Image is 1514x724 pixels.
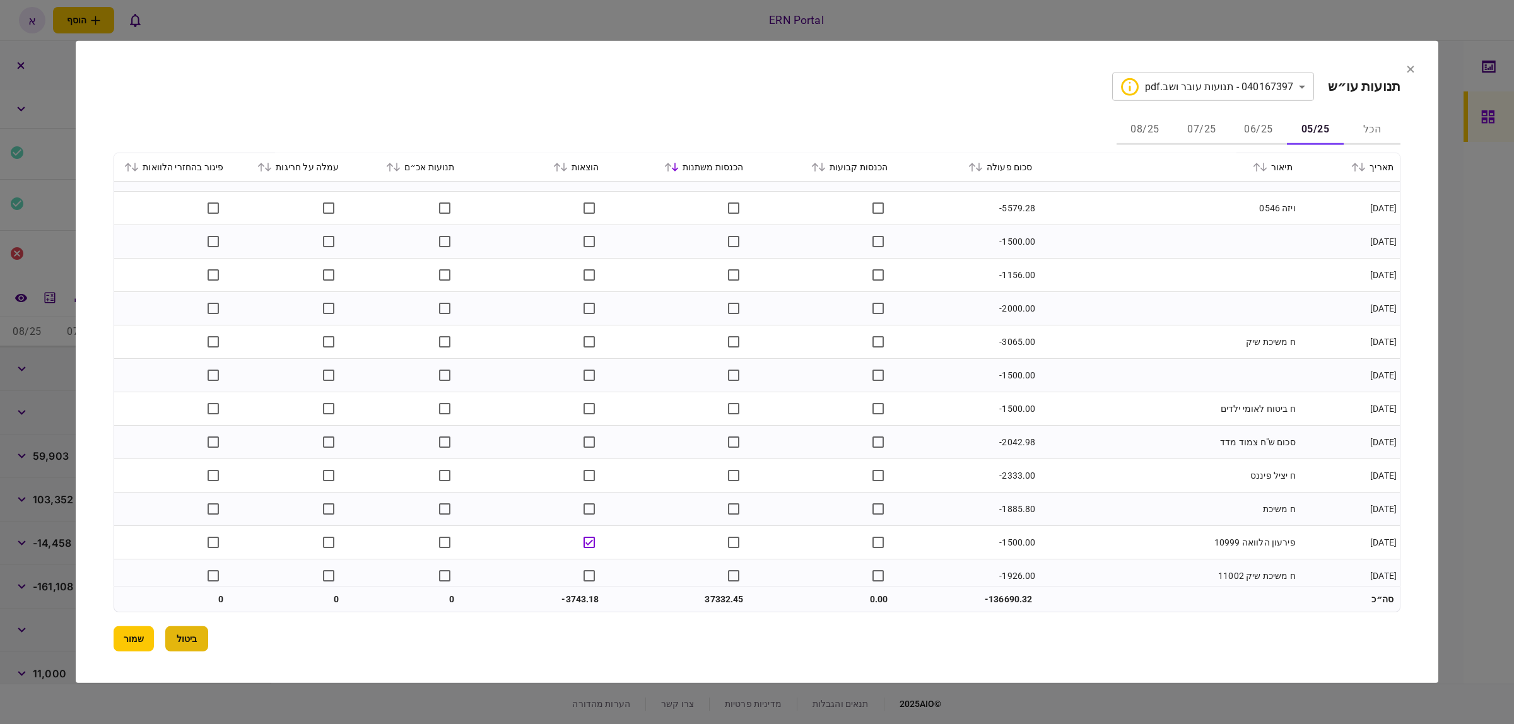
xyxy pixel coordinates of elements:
[345,587,461,612] td: 0
[895,259,1039,292] td: -1156.00
[1299,292,1400,325] td: [DATE]
[750,587,895,612] td: 0.00
[1121,78,1294,95] div: 040167397 - תנועות עובר ושב.pdf
[1039,392,1299,426] td: ח ביטוח לאומי ילדים
[895,559,1039,593] td: -1926.00
[1299,359,1400,392] td: [DATE]
[612,160,744,175] div: הכנסות משתנות
[895,359,1039,392] td: -1500.00
[1299,526,1400,559] td: [DATE]
[351,160,454,175] div: תנועות אכ״ם
[895,426,1039,459] td: -2042.98
[895,459,1039,493] td: -2333.00
[1299,325,1400,359] td: [DATE]
[1328,79,1400,95] h2: תנועות עו״ש
[1117,115,1173,145] button: 08/25
[1039,426,1299,459] td: סכום ש"ח צמוד מדד
[895,292,1039,325] td: -2000.00
[1299,559,1400,593] td: [DATE]
[895,392,1039,426] td: -1500.00
[1299,225,1400,259] td: [DATE]
[1344,115,1400,145] button: הכל
[606,587,750,612] td: 37332.45
[1039,325,1299,359] td: ח משיכת שיק
[756,160,888,175] div: הכנסות קבועות
[895,526,1039,559] td: -1500.00
[1045,160,1293,175] div: תיאור
[114,626,154,651] button: שמור
[236,160,339,175] div: עמלה על חריגות
[1039,192,1299,225] td: ויזה 0546
[1299,459,1400,493] td: [DATE]
[1299,259,1400,292] td: [DATE]
[895,493,1039,526] td: -1885.80
[1299,426,1400,459] td: [DATE]
[1039,459,1299,493] td: ח יציל פיננס
[461,587,606,612] td: -3743.18
[1287,115,1344,145] button: 05/25
[1039,559,1299,593] td: ח משיכת שיק 11002
[1305,160,1394,175] div: תאריך
[895,192,1039,225] td: -5579.28
[467,160,599,175] div: הוצאות
[1173,115,1230,145] button: 07/25
[895,225,1039,259] td: -1500.00
[165,626,208,651] button: ביטול
[230,587,345,612] td: 0
[895,587,1039,612] td: -136690.32
[901,160,1033,175] div: סכום פעולה
[120,160,223,175] div: פיגור בהחזרי הלוואות
[1299,392,1400,426] td: [DATE]
[1299,587,1400,612] td: סה״כ
[1299,493,1400,526] td: [DATE]
[1299,192,1400,225] td: [DATE]
[1039,526,1299,559] td: פירעון הלוואה 10999
[114,587,230,612] td: 0
[1230,115,1287,145] button: 06/25
[895,325,1039,359] td: -3065.00
[1039,493,1299,526] td: ח משיכת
